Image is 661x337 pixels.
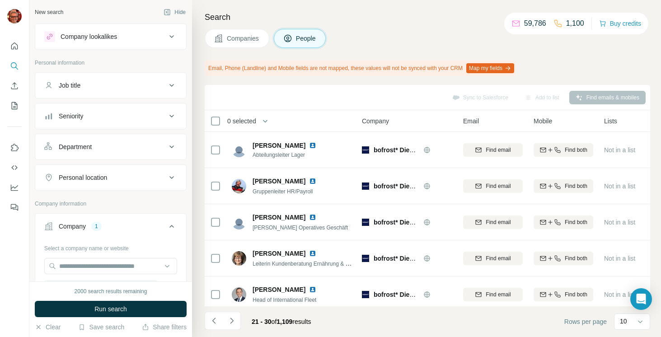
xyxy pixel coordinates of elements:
span: Lists [604,117,617,126]
span: Find both [565,182,587,190]
span: 0 selected [227,117,256,126]
p: Company information [35,200,187,208]
img: LinkedIn logo [309,250,316,257]
span: Find email [486,218,511,226]
button: Find email [463,179,523,193]
button: Search [7,58,22,74]
button: Dashboard [7,179,22,196]
span: Find email [486,254,511,262]
img: LinkedIn logo [309,214,316,221]
div: Company [59,222,86,231]
button: Quick start [7,38,22,54]
button: Hide [157,5,192,19]
button: Personal location [35,167,186,188]
span: Find both [565,218,587,226]
img: Avatar [232,179,246,193]
img: Avatar [7,9,22,23]
span: Rows per page [564,317,607,326]
img: LinkedIn logo [309,142,316,149]
div: Select a company name or website [44,241,177,253]
span: Run search [94,304,127,314]
button: Find both [534,143,593,157]
div: Company lookalikes [61,32,117,41]
span: [PERSON_NAME] [253,249,305,258]
div: 2000 search results remaining [75,287,147,295]
span: Find both [565,290,587,299]
button: Find email [463,215,523,229]
img: Avatar [232,287,246,302]
p: 10 [620,317,627,326]
span: Find email [486,290,511,299]
span: People [296,34,317,43]
span: Abteilungsleiter Lager [253,151,327,159]
button: Run search [35,301,187,317]
img: Avatar [232,251,246,266]
span: Find email [486,182,511,190]
span: [PERSON_NAME] [253,213,305,222]
span: Mobile [534,117,552,126]
button: Find both [534,288,593,301]
div: Email, Phone (Landline) and Mobile fields are not mapped, these values will not be synced with yo... [205,61,516,76]
button: Clear [35,323,61,332]
span: results [252,318,311,325]
span: 1,109 [277,318,292,325]
p: Personal information [35,59,187,67]
img: Avatar [232,215,246,229]
span: [PERSON_NAME] [253,177,305,186]
img: Logo of bofrost* Dienstleistungs GmbH & Co. KG [362,183,369,190]
span: of [272,318,277,325]
div: Department [59,142,92,151]
span: Not in a list [604,219,635,226]
span: Find both [565,254,587,262]
span: Not in a list [604,255,635,262]
div: Open Intercom Messenger [630,288,652,310]
button: Save search [78,323,124,332]
button: Share filters [142,323,187,332]
button: Department [35,136,186,158]
button: Map my fields [466,63,514,73]
span: Not in a list [604,291,635,298]
img: LinkedIn logo [309,286,316,293]
button: Company lookalikes [35,26,186,47]
button: Navigate to previous page [205,312,223,330]
button: Find email [463,252,523,265]
button: Find both [534,252,593,265]
div: 1 [91,222,102,230]
button: Use Surfe API [7,159,22,176]
img: LinkedIn logo [309,178,316,185]
span: bofrost* Dienstleistungs GmbH & Co. KG [374,183,497,190]
button: Buy credits [599,17,641,30]
img: Logo of bofrost* Dienstleistungs GmbH & Co. KG [362,146,369,154]
p: 59,786 [524,18,546,29]
span: Company [362,117,389,126]
span: bofrost* Dienstleistungs GmbH & Co. KG [374,255,497,262]
img: Logo of bofrost* Dienstleistungs GmbH & Co. KG [362,219,369,226]
span: Not in a list [604,183,635,190]
span: Gruppenleiter HR/Payroll [253,188,313,195]
button: Company1 [35,215,186,241]
div: Job title [59,81,80,90]
button: Find email [463,288,523,301]
h4: Search [205,11,650,23]
img: Avatar [232,143,246,157]
div: Seniority [59,112,83,121]
span: [PERSON_NAME] [253,285,305,294]
span: Email [463,117,479,126]
div: Personal location [59,173,107,182]
div: New search [35,8,63,16]
span: Find both [565,146,587,154]
button: Navigate to next page [223,312,241,330]
span: Not in a list [604,146,635,154]
button: Find email [463,143,523,157]
span: bofrost* Dienstleistungs GmbH & Co. KG [374,291,497,298]
span: bofrost* Dienstleistungs GmbH & Co. KG [374,146,497,154]
button: My lists [7,98,22,114]
span: Find email [486,146,511,154]
button: Enrich CSV [7,78,22,94]
span: Head of International Fleet [253,297,316,303]
img: Logo of bofrost* Dienstleistungs GmbH & Co. KG [362,291,369,298]
span: 21 - 30 [252,318,272,325]
button: Use Surfe on LinkedIn [7,140,22,156]
span: Leiterin Kundenberatung Ernährung & Qualität [253,260,364,267]
span: [PERSON_NAME] Operatives Geschäft [253,225,348,231]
